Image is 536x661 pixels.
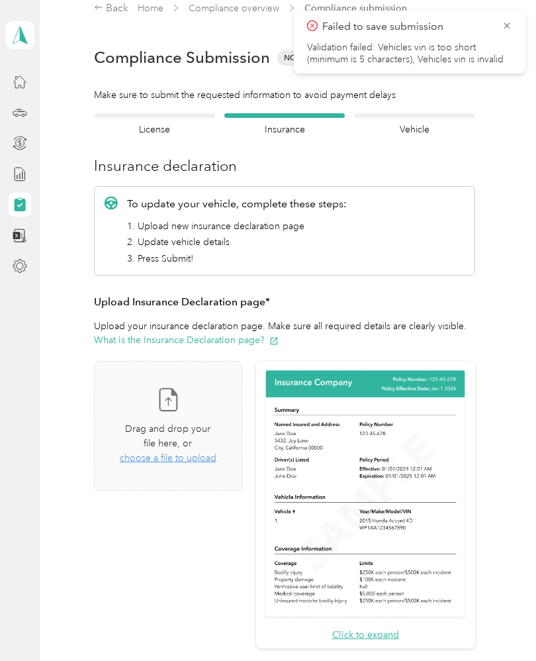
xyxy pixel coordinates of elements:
h4: License [94,123,215,136]
span: choose a file to upload [120,452,216,464]
p: Upload your insurance declaration page. Make sure all required details are clearly visible. [94,319,475,347]
h4: Vehicle [354,123,475,136]
div: Make sure to submit the requested information to avoid payment delays [94,88,475,102]
p: Failed to save submission [322,19,492,35]
p: To update your vehicle, complete these steps: [127,196,347,212]
span: Drag and drop your file here, orchoose a file to upload [95,362,241,490]
h4: Insurance [224,123,345,136]
li: 1. Upload new insurance declaration page [127,219,347,233]
li: Validation failed: Vehicles vin is too short (minimum is 5 characters), Vehicles vin is invalid [307,42,512,66]
img: Sample insurance declaration [263,368,468,621]
h1: Compliance Submission [94,48,270,67]
span: Compliance submission [304,1,407,15]
span: Drag and drop your file here, or [125,423,210,449]
span: Not Submitted [277,50,355,66]
button: What is the Insurance Declaration page? [94,333,279,347]
h3: Upload Insurance Declaration page* [94,294,475,311]
a: Compliance overview [189,3,279,14]
div: Back [94,1,128,17]
li: 2. Update vehicle details [127,235,347,249]
a: Home [138,3,163,14]
li: 3. Press Submit! [127,252,347,266]
iframe: Everlance-gr Chat Button Frame [462,587,536,661]
h3: Insurance declaration [94,155,475,177]
button: Click to expand [332,628,399,642]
